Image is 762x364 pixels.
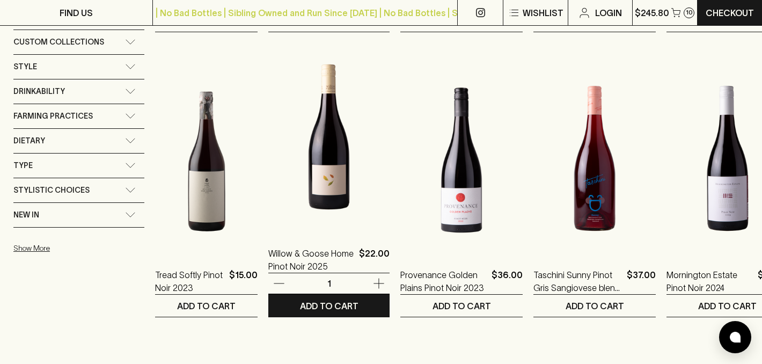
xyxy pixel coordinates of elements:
[13,208,39,222] span: New In
[492,268,523,294] p: $36.00
[13,30,144,54] div: Custom Collections
[533,295,656,317] button: ADD TO CART
[13,55,144,79] div: Style
[13,79,144,104] div: Drinkability
[60,6,93,19] p: FIND US
[400,295,523,317] button: ADD TO CART
[698,300,757,312] p: ADD TO CART
[627,268,656,294] p: $37.00
[268,247,355,273] a: Willow & Goose Home Pinot Noir 2025
[13,154,144,178] div: Type
[706,6,754,19] p: Checkout
[730,332,741,343] img: bubble-icon
[533,64,656,252] img: Taschini Sunny Pinot Gris Sangiovese blend 2023
[359,247,390,273] p: $22.00
[13,85,65,98] span: Drinkability
[400,268,487,294] a: Provenance Golden Plains Pinot Noir 2023
[177,300,236,312] p: ADD TO CART
[533,268,622,294] a: Taschini Sunny Pinot Gris Sangiovese blend 2023
[13,129,144,153] div: Dietary
[268,43,390,231] img: Willow & Goose Home Pinot Noir 2025
[666,268,753,294] a: Mornington Estate Pinot Noir 2024
[155,64,258,252] img: Tread Softly Pinot Noir 2023
[13,237,154,259] button: Show More
[13,104,144,128] div: Farming Practices
[13,203,144,227] div: New In
[155,268,225,294] a: Tread Softly Pinot Noir 2023
[316,278,342,289] p: 1
[13,110,93,123] span: Farming Practices
[13,134,45,148] span: Dietary
[13,178,144,202] div: Stylistic Choices
[566,300,624,312] p: ADD TO CART
[13,35,104,49] span: Custom Collections
[686,10,693,16] p: 10
[13,184,90,197] span: Stylistic Choices
[13,60,37,74] span: Style
[595,6,622,19] p: Login
[229,268,258,294] p: $15.00
[300,300,358,312] p: ADD TO CART
[523,6,563,19] p: Wishlist
[13,159,33,172] span: Type
[635,6,669,19] p: $245.80
[400,64,523,252] img: Provenance Golden Plains Pinot Noir 2023
[433,300,491,312] p: ADD TO CART
[268,295,390,317] button: ADD TO CART
[155,295,258,317] button: ADD TO CART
